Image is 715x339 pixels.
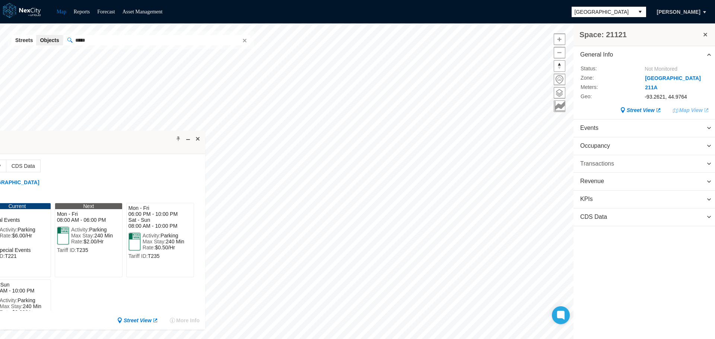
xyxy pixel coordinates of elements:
button: Clear [240,36,248,44]
span: Mon - Fri [128,205,192,211]
span: 240 Min [166,239,184,244]
span: T235 [148,253,160,259]
span: Max Stay: [71,233,94,239]
span: Tariff ID: [57,247,76,253]
label: Geo : [581,93,633,101]
button: Layers management [554,87,565,99]
a: Street View [117,317,158,324]
span: Streets [15,36,33,44]
span: Events [580,124,598,132]
span: Occupancy [580,142,610,150]
span: Parking [18,297,35,303]
span: Parking [89,227,107,233]
span: Max Stay: [143,239,166,244]
span: Reset bearing to north [554,61,565,71]
span: $2.00/Hr [83,239,104,244]
button: Home [554,74,565,85]
a: Reports [74,9,90,15]
span: Revenue [580,177,604,186]
span: 06:00 PM - 10:00 PM [128,211,192,217]
span: Transactions [580,160,614,168]
button: [GEOGRAPHIC_DATA] [645,74,701,82]
div: Next [55,203,122,209]
span: CDS Data [580,213,607,221]
label: Status : [581,65,633,73]
span: T221 [5,253,17,259]
span: $6.00/Hr [12,233,32,239]
span: Rate: [71,239,83,244]
h3: Space: 21121 [579,29,702,40]
button: Zoom in [554,33,565,45]
button: 211A [645,84,658,92]
span: $0.50/Hr [155,244,175,250]
span: 240 Min [94,233,113,239]
span: CDS Data [6,160,40,172]
span: Not Monitored [645,66,677,72]
a: Forecast [97,9,115,15]
a: Asset Management [123,9,163,15]
label: Meters : [581,83,633,92]
span: Parking [18,227,35,233]
span: General Info [580,51,613,59]
span: KPIs [580,195,593,204]
button: select [634,7,646,17]
span: Rate: [143,244,155,250]
label: Zone : [581,74,633,82]
a: Street View [620,106,661,114]
span: 08:00 AM - 06:00 PM [57,217,120,223]
button: Objects [36,35,63,45]
div: -93.2621, 44.9764 [645,93,709,101]
a: Mapbox homepage [3,328,12,337]
a: Map [57,9,66,15]
span: $2.00/Hr [12,309,32,315]
span: Tariff ID: [128,253,148,259]
button: Streets [12,35,36,45]
span: Activity: [71,227,89,233]
button: Zoom out [554,47,565,58]
span: T235 [76,247,88,253]
button: Key metrics [554,100,565,112]
span: Street View [124,317,152,324]
span: Sat - Sun [128,217,192,223]
span: 240 Min [23,303,41,309]
span: Street View [627,106,655,114]
span: [GEOGRAPHIC_DATA] [575,8,631,16]
span: Parking [161,233,178,239]
button: [PERSON_NAME] [649,6,708,18]
span: Mon - Fri [57,211,120,217]
span: [PERSON_NAME] [657,8,700,16]
button: Reset bearing to north [554,60,565,72]
span: Activity: [143,233,161,239]
span: 08:00 AM - 10:00 PM [128,223,192,229]
span: Objects [40,36,59,44]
